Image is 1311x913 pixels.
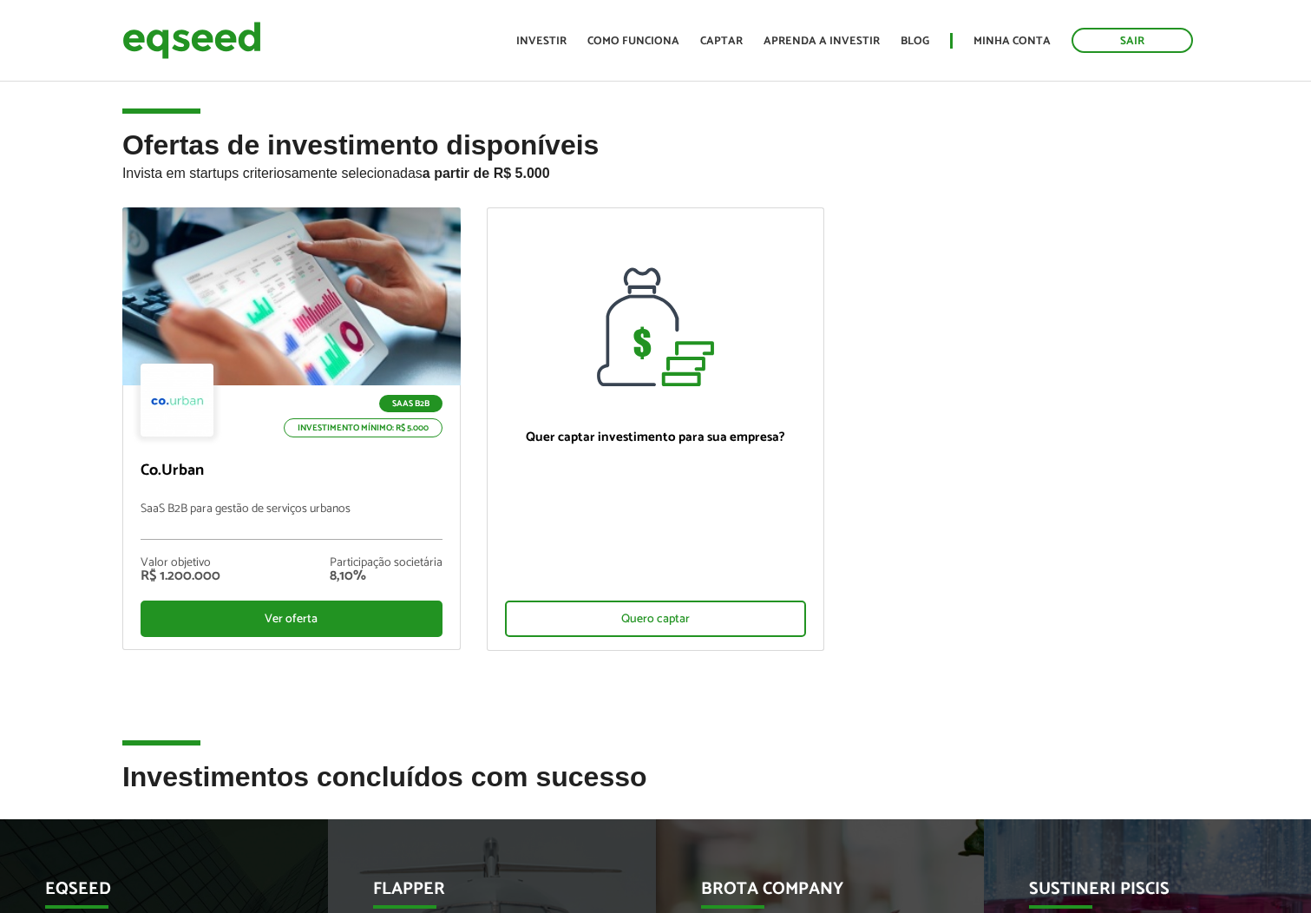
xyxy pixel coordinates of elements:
[423,166,550,181] strong: a partir de R$ 5.000
[141,462,442,481] p: Co.Urban
[45,879,257,909] p: EqSeed
[122,207,461,650] a: SaaS B2B Investimento mínimo: R$ 5.000 Co.Urban SaaS B2B para gestão de serviços urbanos Valor ob...
[973,36,1051,47] a: Minha conta
[516,36,567,47] a: Investir
[122,17,261,63] img: EqSeed
[330,569,442,583] div: 8,10%
[379,395,442,412] p: SaaS B2B
[587,36,679,47] a: Como funciona
[141,557,220,569] div: Valor objetivo
[1029,879,1241,909] p: Sustineri Piscis
[122,130,1189,207] h2: Ofertas de investimento disponíveis
[487,207,825,651] a: Quer captar investimento para sua empresa? Quero captar
[505,601,807,637] div: Quero captar
[505,430,807,445] p: Quer captar investimento para sua empresa?
[1072,28,1193,53] a: Sair
[330,557,442,569] div: Participação societária
[701,879,913,909] p: Brota Company
[284,418,442,437] p: Investimento mínimo: R$ 5.000
[901,36,929,47] a: Blog
[122,161,1189,181] p: Invista em startups criteriosamente selecionadas
[700,36,743,47] a: Captar
[373,879,585,909] p: Flapper
[764,36,880,47] a: Aprenda a investir
[141,569,220,583] div: R$ 1.200.000
[141,502,442,540] p: SaaS B2B para gestão de serviços urbanos
[122,762,1189,818] h2: Investimentos concluídos com sucesso
[141,601,442,637] div: Ver oferta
